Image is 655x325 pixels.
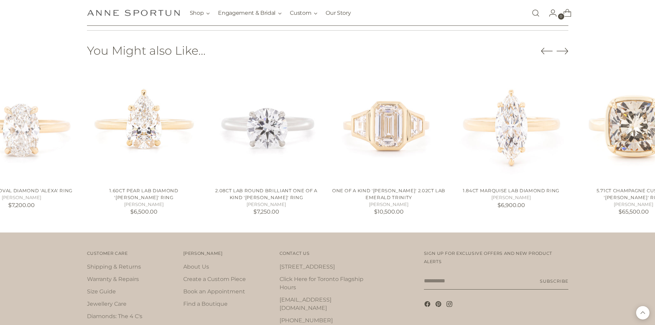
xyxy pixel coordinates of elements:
[543,6,557,20] a: Go to the account page
[619,208,649,215] span: $65,500.00
[636,306,649,319] button: Back to top
[109,188,178,200] a: 1.60ct Pear Lab Diamond '[PERSON_NAME]' Ring
[87,10,180,16] a: Anne Sportun Fine Jewellery
[326,6,351,21] a: Our Story
[529,6,543,20] a: Open search modal
[332,201,446,208] h5: [PERSON_NAME]
[8,202,35,208] span: $7,200.00
[374,208,404,215] span: $10,500.00
[540,272,568,290] button: Subscribe
[280,276,363,291] a: Click Here for Toronto Flagship Hours
[87,276,139,282] a: Warranty & Repairs
[87,263,141,270] a: Shipping & Returns
[253,208,279,215] span: $7,250.00
[209,68,324,182] a: 2.08ct Lab Round Brilliant One of a Kind 'Annie' Ring
[557,45,568,57] button: Move to next carousel slide
[183,251,223,256] span: [PERSON_NAME]
[87,313,142,319] a: Diamonds: The 4 C's
[332,188,445,200] a: One Of a Kind '[PERSON_NAME]' 2.02ct Lab Emerald Trinity
[183,301,228,307] a: Find a Boutique
[498,202,525,208] span: $6,900.00
[130,208,157,215] span: $6,500.00
[87,251,128,256] span: Customer Care
[183,276,246,282] a: Create a Custom Piece
[280,251,310,256] span: Contact Us
[87,201,201,208] h5: [PERSON_NAME]
[558,13,564,20] span: 0
[454,68,568,182] a: 1.84ct Marquise Lab Diamond Ring
[424,251,552,264] span: Sign up for exclusive offers and new product alerts
[87,288,116,295] a: Size Guide
[190,6,210,21] button: Shop
[183,263,209,270] a: About Us
[87,301,127,307] a: Jewellery Care
[218,6,282,21] button: Engagement & Bridal
[209,201,324,208] h5: [PERSON_NAME]
[290,6,317,21] button: Custom
[332,68,446,182] a: One Of a Kind 'Fiona' 2.02ct Lab Emerald Trinity
[541,45,553,57] button: Move to previous carousel slide
[87,68,201,182] a: 1.60ct Pear Lab Diamond 'Alex' Ring
[454,194,568,201] h5: [PERSON_NAME]
[280,296,331,311] a: [EMAIL_ADDRESS][DOMAIN_NAME]
[558,6,571,20] a: Open cart modal
[280,317,333,324] a: [PHONE_NUMBER]
[183,288,245,295] a: Book an Appointment
[463,188,559,193] a: 1.84ct Marquise Lab Diamond Ring
[280,263,335,270] a: [STREET_ADDRESS]
[87,44,206,57] h2: You Might also Like...
[215,188,317,200] a: 2.08ct Lab Round Brilliant One of a Kind '[PERSON_NAME]' Ring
